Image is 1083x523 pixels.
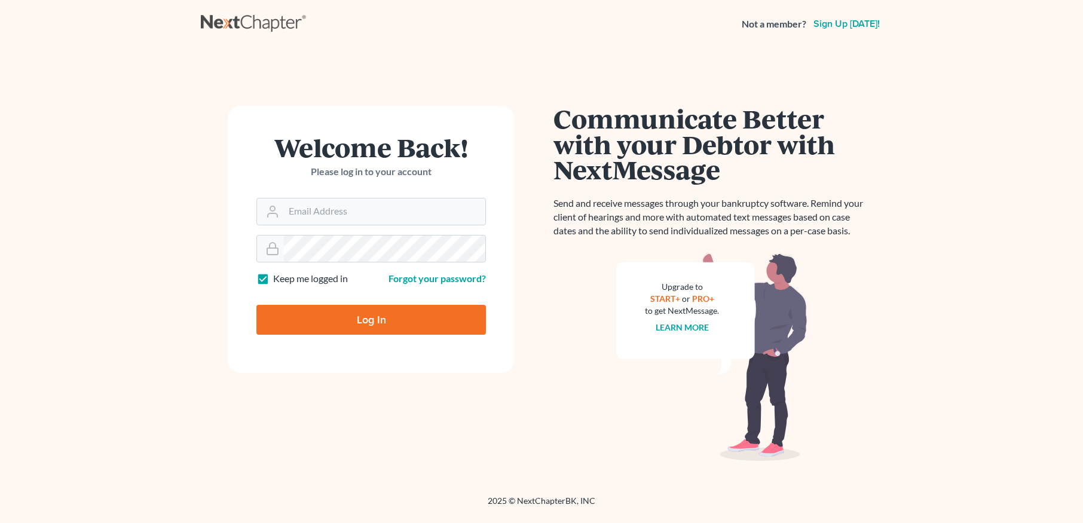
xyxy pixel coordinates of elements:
a: PRO+ [692,293,714,304]
strong: Not a member? [742,17,806,31]
p: Please log in to your account [256,165,486,179]
h1: Welcome Back! [256,134,486,160]
div: Upgrade to [645,281,719,293]
a: Sign up [DATE]! [811,19,882,29]
p: Send and receive messages through your bankruptcy software. Remind your client of hearings and mo... [553,197,870,238]
a: START+ [650,293,680,304]
h1: Communicate Better with your Debtor with NextMessage [553,106,870,182]
a: Learn more [656,322,709,332]
a: Forgot your password? [388,273,486,284]
img: nextmessage_bg-59042aed3d76b12b5cd301f8e5b87938c9018125f34e5fa2b7a6b67550977c72.svg [616,252,807,461]
label: Keep me logged in [273,272,348,286]
span: or [682,293,690,304]
div: 2025 © NextChapterBK, INC [201,495,882,516]
input: Log In [256,305,486,335]
div: to get NextMessage. [645,305,719,317]
input: Email Address [284,198,485,225]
